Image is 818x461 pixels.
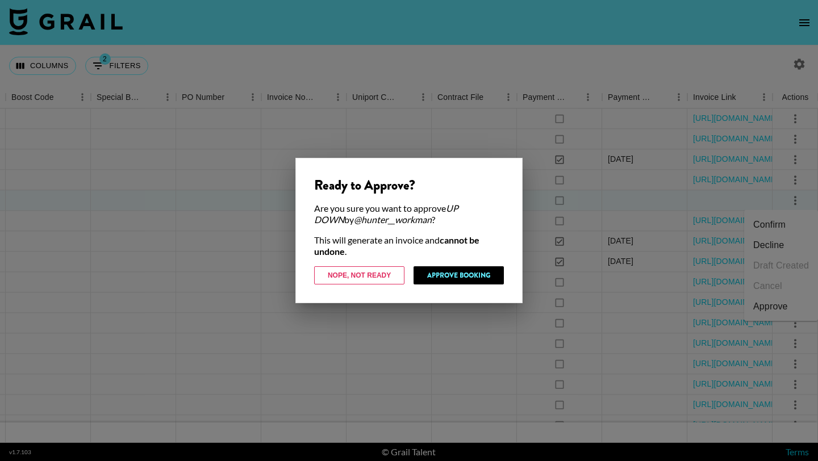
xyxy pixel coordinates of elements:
div: Ready to Approve? [314,177,504,194]
em: UP DOWN [314,203,458,225]
button: Nope, Not Ready [314,266,404,284]
strong: cannot be undone [314,234,479,257]
button: Approve Booking [414,266,504,284]
div: This will generate an invoice and . [314,234,504,257]
div: Are you sure you want to approve by ? [314,203,504,225]
em: @ hunter__workman [354,214,432,225]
